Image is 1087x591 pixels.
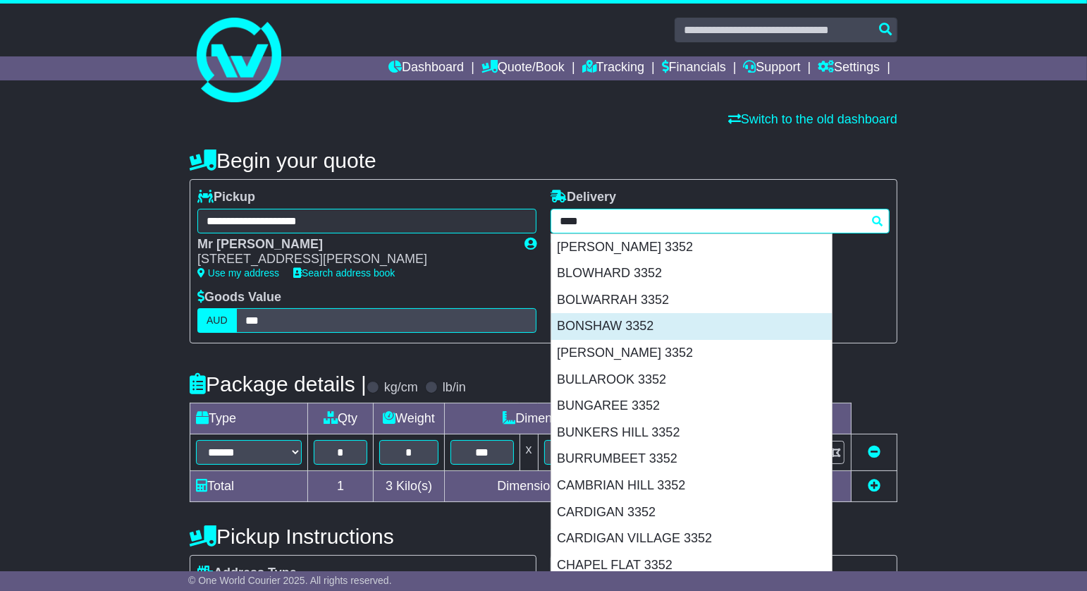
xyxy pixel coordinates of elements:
div: CHAPEL FLAT 3352 [551,552,832,579]
a: Use my address [197,267,279,279]
td: Weight [374,403,445,434]
h4: Begin your quote [190,149,897,172]
a: Search address book [293,267,395,279]
td: Total [190,471,308,502]
div: BURRUMBEET 3352 [551,446,832,473]
div: BLOWHARD 3352 [551,260,832,287]
div: [PERSON_NAME] 3352 [551,234,832,261]
a: Add new item [868,479,880,493]
td: 1 [308,471,374,502]
h4: Package details | [190,372,367,396]
a: Tracking [582,56,644,80]
div: BONSHAW 3352 [551,313,832,340]
a: Switch to the old dashboard [728,112,897,126]
div: CAMBRIAN HILL 3352 [551,473,832,499]
label: Goods Value [197,290,281,305]
td: x [520,434,538,471]
a: Financials [662,56,726,80]
td: Type [190,403,308,434]
td: Kilo(s) [374,471,445,502]
div: BOLWARRAH 3352 [551,287,832,314]
a: Support [744,56,801,80]
label: kg/cm [384,380,418,396]
td: Dimensions in Centimetre(s) [444,471,706,502]
div: CARDIGAN 3352 [551,499,832,526]
div: BULLAROOK 3352 [551,367,832,394]
div: [PERSON_NAME] 3352 [551,340,832,367]
label: Address Type [197,566,297,581]
td: Qty [308,403,374,434]
div: Mr [PERSON_NAME] [197,237,510,252]
label: lb/in [443,380,466,396]
div: [STREET_ADDRESS][PERSON_NAME] [197,252,510,267]
div: CARDIGAN VILLAGE 3352 [551,525,832,552]
label: AUD [197,308,237,333]
span: © One World Courier 2025. All rights reserved. [188,575,392,586]
a: Remove this item [868,445,880,459]
div: BUNKERS HILL 3352 [551,420,832,446]
a: Settings [818,56,880,80]
span: 3 [386,479,393,493]
label: Delivery [551,190,616,205]
label: Pickup [197,190,255,205]
a: Quote/Book [481,56,565,80]
a: Dashboard [388,56,464,80]
div: BUNGAREE 3352 [551,393,832,420]
td: Dimensions (L x W x H) [444,403,706,434]
h4: Pickup Instructions [190,525,536,548]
